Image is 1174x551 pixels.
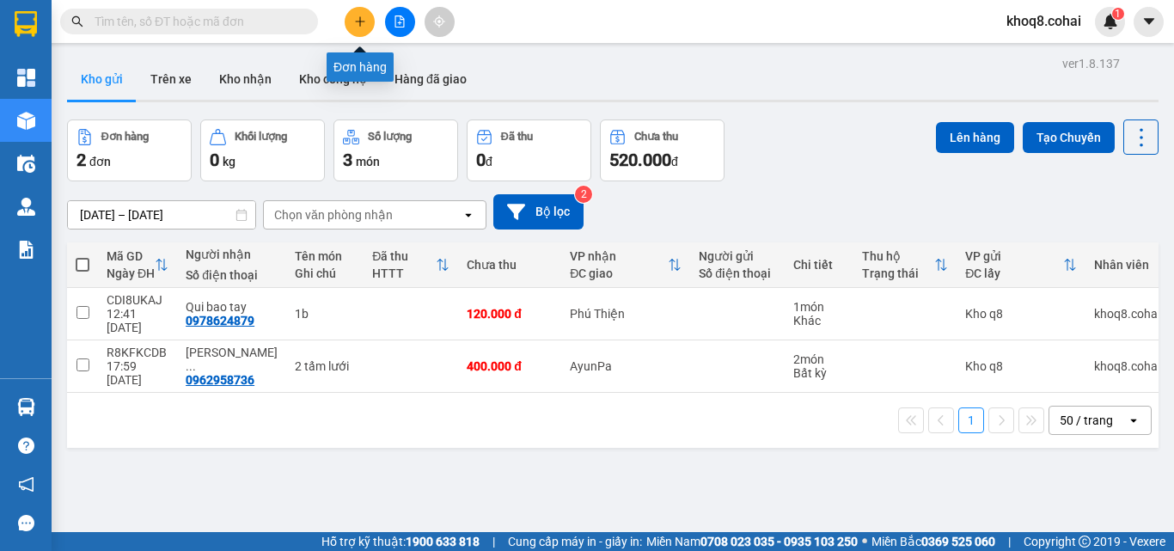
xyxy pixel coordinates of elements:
[1023,122,1115,153] button: Tạo Chuyến
[862,538,867,545] span: ⚪️
[700,535,858,548] strong: 0708 023 035 - 0935 103 250
[1115,8,1121,20] span: 1
[186,268,278,282] div: Số điện thoại
[793,314,845,328] div: Khác
[101,131,149,143] div: Đơn hàng
[98,242,177,288] th: Toggle SortBy
[462,208,475,222] svg: open
[570,266,668,280] div: ĐC giao
[356,155,380,168] span: món
[1062,54,1120,73] div: ver 1.8.137
[385,7,415,37] button: file-add
[17,112,35,130] img: warehouse-icon
[1079,536,1091,548] span: copyright
[17,198,35,216] img: warehouse-icon
[492,532,495,551] span: |
[699,249,776,263] div: Người gửi
[965,307,1077,321] div: Kho q8
[89,155,111,168] span: đơn
[1094,307,1160,321] div: khoq8.cohai
[570,359,682,373] div: AyunPa
[965,266,1063,280] div: ĐC lấy
[486,155,492,168] span: đ
[406,535,480,548] strong: 1900 633 818
[107,359,168,387] div: 17:59 [DATE]
[793,366,845,380] div: Bất kỳ
[186,300,278,314] div: Qui bao tay
[394,15,406,28] span: file-add
[467,119,591,181] button: Đã thu0đ
[958,407,984,433] button: 1
[699,266,776,280] div: Số điện thoại
[425,7,455,37] button: aim
[433,15,445,28] span: aim
[1008,532,1011,551] span: |
[67,119,192,181] button: Đơn hàng2đơn
[223,155,235,168] span: kg
[354,15,366,28] span: plus
[343,150,352,170] span: 3
[327,52,394,82] div: Đơn hàng
[368,131,412,143] div: Số lượng
[1094,359,1160,373] div: khoq8.cohai
[1094,258,1160,272] div: Nhân viên
[107,266,155,280] div: Ngày ĐH
[345,7,375,37] button: plus
[107,346,168,359] div: R8KFKCDB
[467,359,553,373] div: 400.000 đ
[793,300,845,314] div: 1 món
[957,242,1085,288] th: Toggle SortBy
[600,119,725,181] button: Chưa thu520.000đ
[1112,8,1124,20] sup: 1
[295,249,355,263] div: Tên món
[570,249,668,263] div: VP nhận
[200,119,325,181] button: Khối lượng0kg
[295,359,355,373] div: 2 tấm lưới
[274,206,393,223] div: Chọn văn phòng nhận
[285,58,381,100] button: Kho công nợ
[381,58,480,100] button: Hàng đã giao
[862,249,934,263] div: Thu hộ
[186,314,254,328] div: 0978624879
[609,150,671,170] span: 520.000
[936,122,1014,153] button: Lên hàng
[17,155,35,173] img: warehouse-icon
[95,12,297,31] input: Tìm tên, số ĐT hoặc mã đơn
[186,359,196,373] span: ...
[321,532,480,551] span: Hỗ trợ kỹ thuật:
[921,535,995,548] strong: 0369 525 060
[205,58,285,100] button: Kho nhận
[993,10,1095,32] span: khoq8.cohai
[1127,413,1140,427] svg: open
[575,186,592,203] sup: 2
[493,194,584,230] button: Bộ lọc
[1103,14,1118,29] img: icon-new-feature
[17,398,35,416] img: warehouse-icon
[634,131,678,143] div: Chưa thu
[68,201,255,229] input: Select a date range.
[372,266,436,280] div: HTTT
[1141,14,1157,29] span: caret-down
[501,131,533,143] div: Đã thu
[17,69,35,87] img: dashboard-icon
[17,241,35,259] img: solution-icon
[18,476,34,493] span: notification
[333,119,458,181] button: Số lượng3món
[18,438,34,454] span: question-circle
[295,307,355,321] div: 1b
[793,258,845,272] div: Chi tiết
[107,293,168,307] div: CDI8UKAJ
[1060,412,1113,429] div: 50 / trang
[107,307,168,334] div: 12:41 [DATE]
[210,150,219,170] span: 0
[235,131,287,143] div: Khối lượng
[372,249,436,263] div: Đã thu
[965,249,1063,263] div: VP gửi
[561,242,690,288] th: Toggle SortBy
[467,258,553,272] div: Chưa thu
[71,15,83,28] span: search
[18,515,34,531] span: message
[476,150,486,170] span: 0
[508,532,642,551] span: Cung cấp máy in - giấy in:
[67,58,137,100] button: Kho gửi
